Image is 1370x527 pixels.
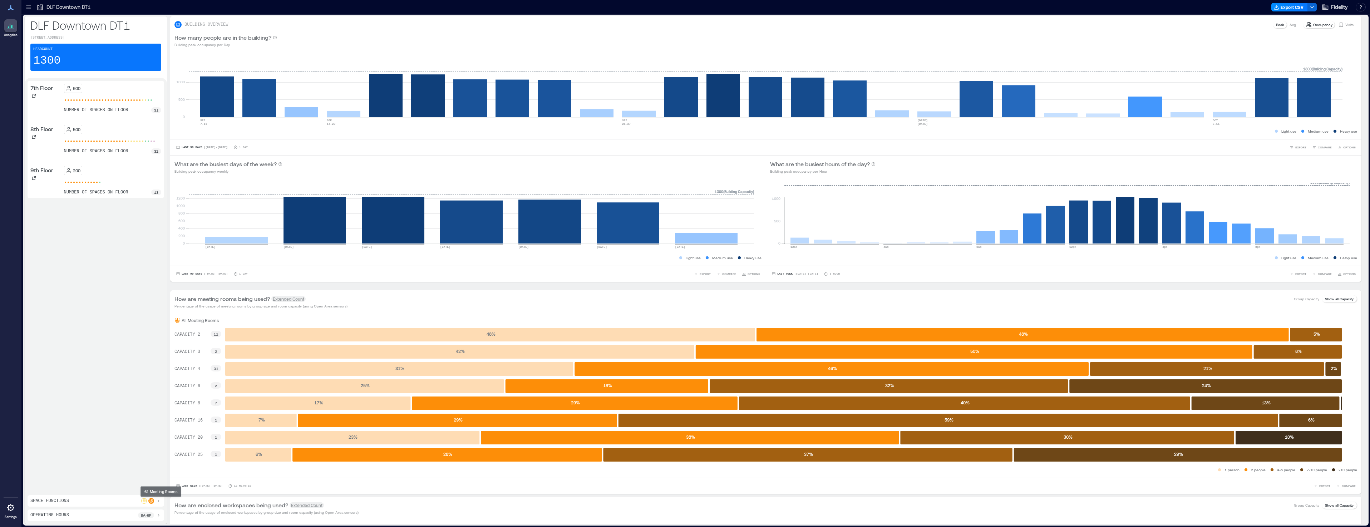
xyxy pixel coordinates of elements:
span: COMPARE [722,272,736,276]
p: Building peak occupancy weekly [174,168,282,174]
text: 42 % [456,349,465,354]
p: Heavy use [1340,255,1357,261]
text: 6 % [1308,417,1315,422]
text: 21-27 [622,122,631,125]
text: [DATE] [675,245,685,248]
p: Building peak occupancy per Hour [770,168,876,174]
tspan: 1200 [176,196,185,200]
span: COMPARE [1318,272,1332,276]
span: EXPORT [700,272,711,276]
text: 29 % [1174,452,1183,457]
p: 1300 [33,54,61,68]
a: Settings [2,499,19,521]
p: 500 [73,127,80,132]
p: Avg [1290,22,1296,28]
text: [DATE] [597,245,607,248]
p: All Meeting Rooms [182,317,219,323]
button: OPTIONS [1336,144,1357,151]
span: EXPORT [1295,272,1306,276]
text: CAPACITY 20 [174,435,203,440]
text: [DATE] [518,245,529,248]
text: CAPACITY 25 [174,452,203,457]
p: 32 [154,148,158,154]
p: 1 Day [239,145,248,149]
p: number of spaces on floor [64,148,128,154]
span: OPTIONS [1343,145,1356,149]
p: Group Capacity [1294,296,1319,302]
text: CAPACITY 4 [174,366,200,371]
p: number of spaces on floor [64,107,128,113]
text: 23 % [349,434,358,439]
text: 7 % [258,417,265,422]
button: COMPARE [1311,270,1333,277]
tspan: 0 [778,241,780,245]
p: What are the busiest days of the week? [174,160,277,168]
p: Occupancy [1313,22,1332,28]
p: DLF Downtown DT1 [46,4,90,11]
text: 8am [976,245,982,248]
text: SEP [327,119,332,122]
text: 4pm [1162,245,1168,248]
text: SEP [200,119,206,122]
p: 9th Floor [30,166,53,174]
span: COMPARE [1318,145,1332,149]
text: [DATE] [917,119,928,122]
text: [DATE] [362,245,372,248]
button: Last Week |[DATE]-[DATE] [770,270,819,277]
p: 600 [73,85,80,91]
text: [DATE] [440,245,450,248]
p: Settings [5,515,17,519]
p: DLF Downtown DT1 [30,18,161,32]
text: SEP [622,119,627,122]
text: 5 % [1314,331,1320,336]
p: Operating Hours [30,512,69,518]
button: Export CSV [1271,3,1308,11]
text: 13 % [1262,400,1271,405]
text: 17 % [314,400,323,405]
text: 31 % [395,366,404,371]
p: Light use [1281,255,1296,261]
tspan: 500 [774,219,780,223]
p: number of spaces on floor [64,189,128,195]
p: Analytics [4,33,18,37]
text: 30 % [1064,434,1073,439]
tspan: 500 [178,97,185,102]
text: 21 % [1203,366,1212,371]
text: 48 % [487,331,496,336]
text: 12pm [1069,245,1076,248]
p: Heavy use [744,255,762,261]
p: Medium use [712,255,733,261]
tspan: 800 [178,211,185,215]
p: [STREET_ADDRESS] [30,35,161,41]
p: How are meeting rooms being used? [174,295,270,303]
text: 37 % [804,452,813,457]
tspan: 1000 [176,203,185,208]
text: CAPACITY 8 [174,401,200,406]
p: 1 Day [239,272,248,276]
span: OPTIONS [1343,272,1356,276]
p: Percentage of the usage of enclosed workspaces by group size and room capacity (using Open Area s... [174,509,359,515]
text: 59 % [945,417,953,422]
text: 8pm [1255,245,1261,248]
p: Group Capacity [1294,502,1319,508]
text: [DATE] [917,122,928,125]
p: 2 people [1251,467,1266,473]
span: Extended Count [290,502,324,508]
p: 200 [73,168,80,173]
button: OPTIONS [1336,270,1357,277]
text: CAPACITY 16 [174,418,203,423]
text: 38 % [686,434,695,439]
p: 31 [154,107,158,113]
text: 8 % [1295,349,1302,354]
button: EXPORT [693,270,712,277]
p: Building peak occupancy per Day [174,42,277,48]
text: 2 % [1331,366,1337,371]
text: 12am [790,245,797,248]
text: 29 % [454,417,463,422]
text: 29 % [571,400,580,405]
span: OPTIONS [748,272,760,276]
text: 25 % [361,383,370,388]
span: EXPORT [1319,484,1330,488]
text: CAPACITY 2 [174,332,200,337]
text: 40 % [961,400,970,405]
